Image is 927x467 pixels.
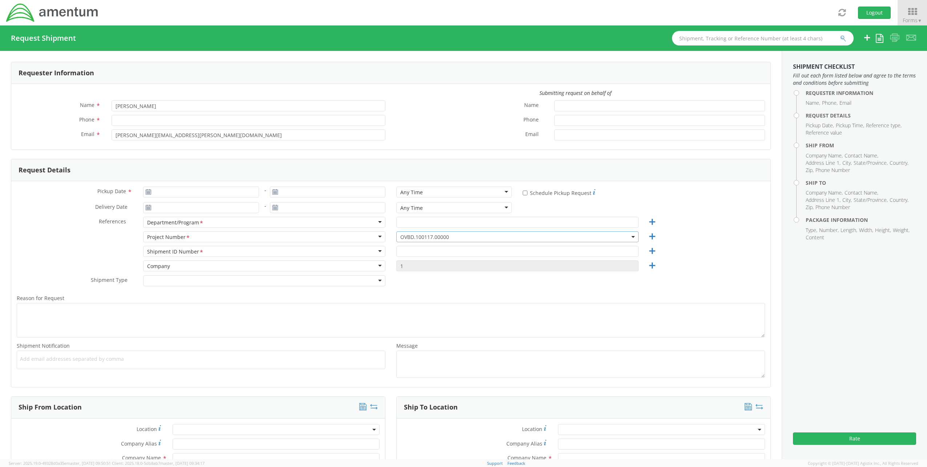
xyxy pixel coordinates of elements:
[890,159,908,167] li: Country
[81,131,94,137] span: Email
[91,276,127,285] span: Shipment Type
[97,188,126,195] span: Pickup Date
[112,460,205,466] span: Client: 2025.18.0-5db8ab7
[400,204,423,212] div: Any Time
[404,404,458,411] h3: Ship To Location
[95,203,127,212] span: Delivery Date
[147,263,170,270] div: Company
[147,233,190,241] div: Project Number
[19,167,70,174] h3: Request Details
[539,89,611,96] i: Submitting request on behalf of
[121,440,157,447] span: Company Alias
[522,426,542,432] span: Location
[66,460,111,466] span: master, [DATE] 09:50:51
[866,122,902,129] li: Reference type
[99,218,126,225] span: References
[396,342,418,349] span: Message
[793,72,916,87] span: Fill out each form listed below and agree to the terms and conditions before submitting
[875,227,891,234] li: Height
[815,204,850,211] li: Phone Number
[523,116,539,124] span: Phone
[806,129,842,136] li: Reference value
[806,99,820,107] li: Name
[806,196,841,204] li: Address Line 1
[859,227,873,234] li: Width
[806,227,817,234] li: Type
[793,64,916,70] h3: Shipment Checklist
[17,342,70,349] span: Shipment Notification
[806,180,916,185] h4: Ship To
[858,7,891,19] button: Logout
[9,460,111,466] span: Server: 2025.19.0-49328d0a35e
[918,17,922,24] span: ▼
[836,122,864,129] li: Pickup Time
[806,167,814,174] li: Zip
[487,460,503,466] a: Support
[854,159,888,167] li: State/Province
[147,219,204,227] div: Department/Program
[806,143,916,148] h4: Ship From
[819,227,839,234] li: Number
[841,227,857,234] li: Length
[122,454,161,461] span: Company Name
[400,189,423,196] div: Any Time
[396,231,639,242] span: OVBD.100117.00000
[160,460,205,466] span: master, [DATE] 09:34:17
[147,248,204,256] div: Shipment ID Number
[525,131,539,139] span: Email
[793,432,916,445] button: Rate
[893,227,910,234] li: Weight
[890,196,908,204] li: Country
[806,90,916,96] h4: Requester Information
[808,460,918,466] span: Copyright © [DATE]-[DATE] Agistix Inc., All Rights Reserved
[19,404,82,411] h3: Ship From Location
[17,295,64,302] span: Reason for Request
[506,440,542,447] span: Company Alias
[842,159,852,167] li: City
[524,101,539,110] span: Name
[400,233,635,240] span: OVBD.100117.00000
[79,116,94,123] span: Phone
[20,355,382,363] span: Add email addresses separated by comma
[11,34,76,42] h4: Request Shipment
[523,188,595,197] label: Schedule Pickup Request
[845,189,878,196] li: Contact Name
[839,99,851,107] li: Email
[806,204,814,211] li: Zip
[815,167,850,174] li: Phone Number
[507,460,525,466] a: Feedback
[672,31,854,45] input: Shipment, Tracking or Reference Number (at least 4 chars)
[903,17,922,24] span: Forms
[507,454,546,461] span: Company Name
[80,101,94,108] span: Name
[845,152,878,159] li: Contact Name
[806,152,843,159] li: Company Name
[806,217,916,223] h4: Package Information
[854,196,888,204] li: State/Province
[842,196,852,204] li: City
[806,189,843,196] li: Company Name
[523,191,527,195] input: Schedule Pickup Request
[19,69,94,77] h3: Requester Information
[137,426,157,432] span: Location
[806,113,916,118] h4: Request Details
[806,122,834,129] li: Pickup Date
[822,99,838,107] li: Phone
[5,3,99,23] img: dyn-intl-logo-049831509241104b2a82.png
[806,159,841,167] li: Address Line 1
[806,234,824,241] li: Content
